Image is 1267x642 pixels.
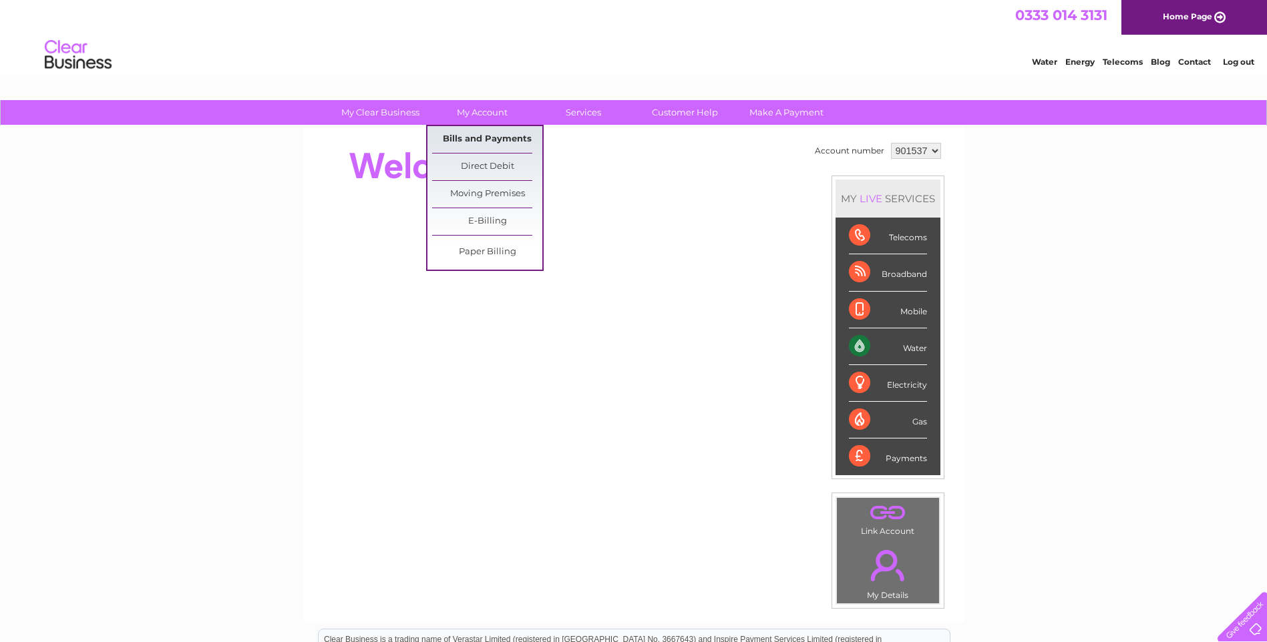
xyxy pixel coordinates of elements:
[325,100,435,125] a: My Clear Business
[849,402,927,438] div: Gas
[1178,57,1211,67] a: Contact
[432,153,542,180] a: Direct Debit
[1103,57,1143,67] a: Telecoms
[432,239,542,266] a: Paper Billing
[1015,7,1107,23] a: 0333 014 3131
[836,180,940,218] div: MY SERVICES
[1065,57,1095,67] a: Energy
[836,497,940,539] td: Link Account
[432,126,542,153] a: Bills and Payments
[1032,57,1057,67] a: Water
[1151,57,1170,67] a: Blog
[432,208,542,235] a: E-Billing
[630,100,740,125] a: Customer Help
[849,218,927,254] div: Telecoms
[432,181,542,208] a: Moving Premises
[811,139,888,162] td: Account number
[427,100,537,125] a: My Account
[836,539,940,604] td: My Details
[528,100,639,125] a: Services
[857,192,885,205] div: LIVE
[319,7,950,65] div: Clear Business is a trading name of Verastar Limited (registered in [GEOGRAPHIC_DATA] No. 3667643...
[849,365,927,402] div: Electricity
[44,35,112,75] img: logo.png
[731,100,842,125] a: Make A Payment
[1223,57,1254,67] a: Log out
[849,328,927,365] div: Water
[849,292,927,328] div: Mobile
[849,438,927,474] div: Payments
[840,542,936,589] a: .
[840,501,936,525] a: .
[849,254,927,291] div: Broadband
